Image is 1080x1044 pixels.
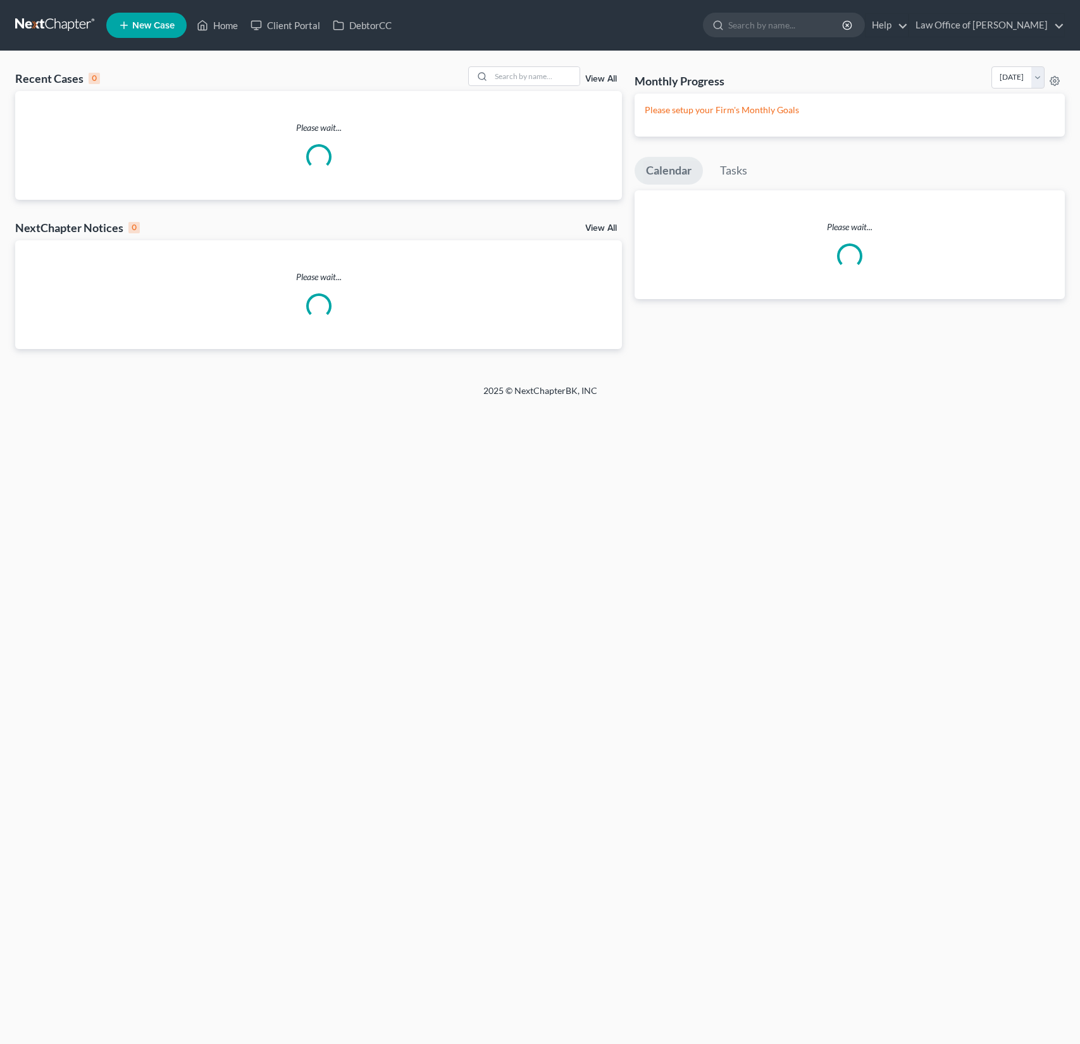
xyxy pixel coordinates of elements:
a: DebtorCC [326,14,398,37]
a: Tasks [709,157,759,185]
p: Please wait... [635,221,1065,233]
h3: Monthly Progress [635,73,724,89]
a: View All [585,224,617,233]
div: 0 [128,222,140,233]
a: View All [585,75,617,83]
a: Client Portal [244,14,326,37]
div: 2025 © NextChapterBK, INC [180,384,901,407]
span: New Case [132,21,175,30]
a: Home [190,14,244,37]
div: 0 [89,73,100,84]
a: Law Office of [PERSON_NAME] [909,14,1064,37]
p: Please setup your Firm's Monthly Goals [645,104,1055,116]
input: Search by name... [491,67,580,85]
input: Search by name... [728,13,844,37]
a: Calendar [635,157,703,185]
div: NextChapter Notices [15,220,140,235]
div: Recent Cases [15,71,100,86]
a: Help [866,14,908,37]
p: Please wait... [15,121,622,134]
p: Please wait... [15,271,622,283]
